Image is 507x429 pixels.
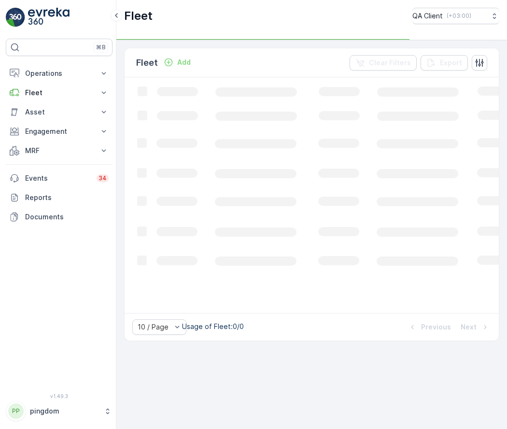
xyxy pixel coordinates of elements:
[6,188,113,207] a: Reports
[407,321,452,333] button: Previous
[447,12,471,20] p: ( +03:00 )
[6,83,113,102] button: Fleet
[25,127,93,136] p: Engagement
[461,322,477,332] p: Next
[30,406,99,416] p: pingdom
[25,107,93,117] p: Asset
[412,11,443,21] p: QA Client
[136,56,158,70] p: Fleet
[6,207,113,227] a: Documents
[6,169,113,188] a: Events34
[124,8,153,24] p: Fleet
[182,322,244,331] p: Usage of Fleet : 0/0
[460,321,491,333] button: Next
[25,88,93,98] p: Fleet
[8,403,24,419] div: PP
[421,55,468,71] button: Export
[25,146,93,156] p: MRF
[6,401,113,421] button: PPpingdom
[6,393,113,399] span: v 1.49.3
[6,122,113,141] button: Engagement
[6,64,113,83] button: Operations
[25,69,93,78] p: Operations
[350,55,417,71] button: Clear Filters
[99,174,107,182] p: 34
[6,102,113,122] button: Asset
[96,43,106,51] p: ⌘B
[6,8,25,27] img: logo
[177,57,191,67] p: Add
[25,193,109,202] p: Reports
[421,322,451,332] p: Previous
[440,58,462,68] p: Export
[160,57,195,68] button: Add
[25,173,91,183] p: Events
[28,8,70,27] img: logo_light-DOdMpM7g.png
[412,8,499,24] button: QA Client(+03:00)
[6,141,113,160] button: MRF
[369,58,411,68] p: Clear Filters
[25,212,109,222] p: Documents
